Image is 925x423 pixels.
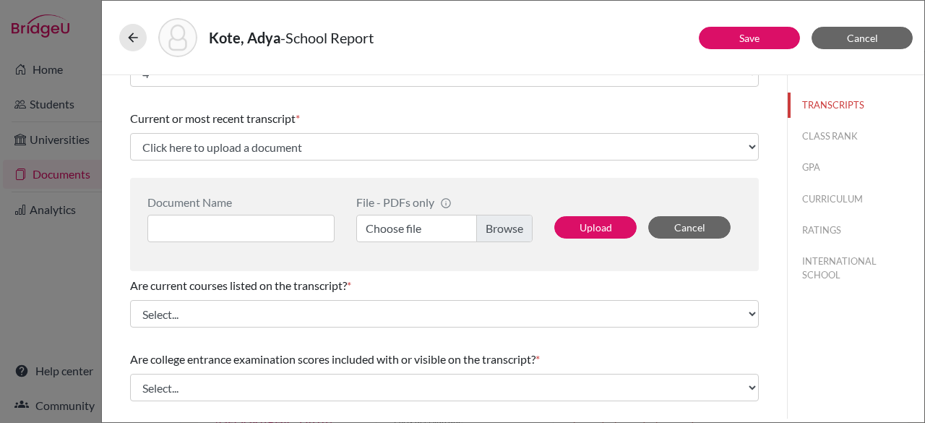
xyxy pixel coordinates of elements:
div: File - PDFs only [356,195,533,209]
div: Document Name [147,195,335,209]
label: Choose file [356,215,533,242]
button: Upload [554,216,637,239]
button: RATINGS [788,218,924,243]
span: Are current courses listed on the transcript? [130,278,347,292]
strong: Kote, Adya [209,29,280,46]
span: info [440,197,452,209]
span: Current or most recent transcript [130,111,296,125]
button: INTERNATIONAL SCHOOL [788,249,924,288]
button: CURRICULUM [788,187,924,212]
button: CLASS RANK [788,124,924,149]
span: Are college entrance examination scores included with or visible on the transcript? [130,352,535,366]
span: - School Report [280,29,374,46]
button: Cancel [648,216,731,239]
button: GPA [788,155,924,180]
button: TRANSCRIPTS [788,93,924,118]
